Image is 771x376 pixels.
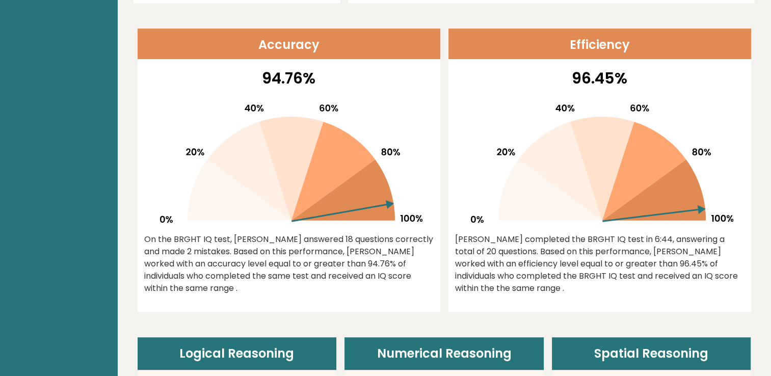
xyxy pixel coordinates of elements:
[138,29,440,59] header: Accuracy
[144,67,434,90] p: 94.76%
[448,29,751,59] header: Efficiency
[455,67,745,90] p: 96.45%
[138,337,337,370] header: Logical Reasoning
[344,337,544,370] header: Numerical Reasoning
[455,233,745,294] div: [PERSON_NAME] completed the BRGHT IQ test in 6:44, answering a total of 20 questions. Based on th...
[552,337,751,370] header: Spatial Reasoning
[144,233,434,294] div: On the BRGHT IQ test, [PERSON_NAME] answered 18 questions correctly and made 2 mistakes. Based on...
